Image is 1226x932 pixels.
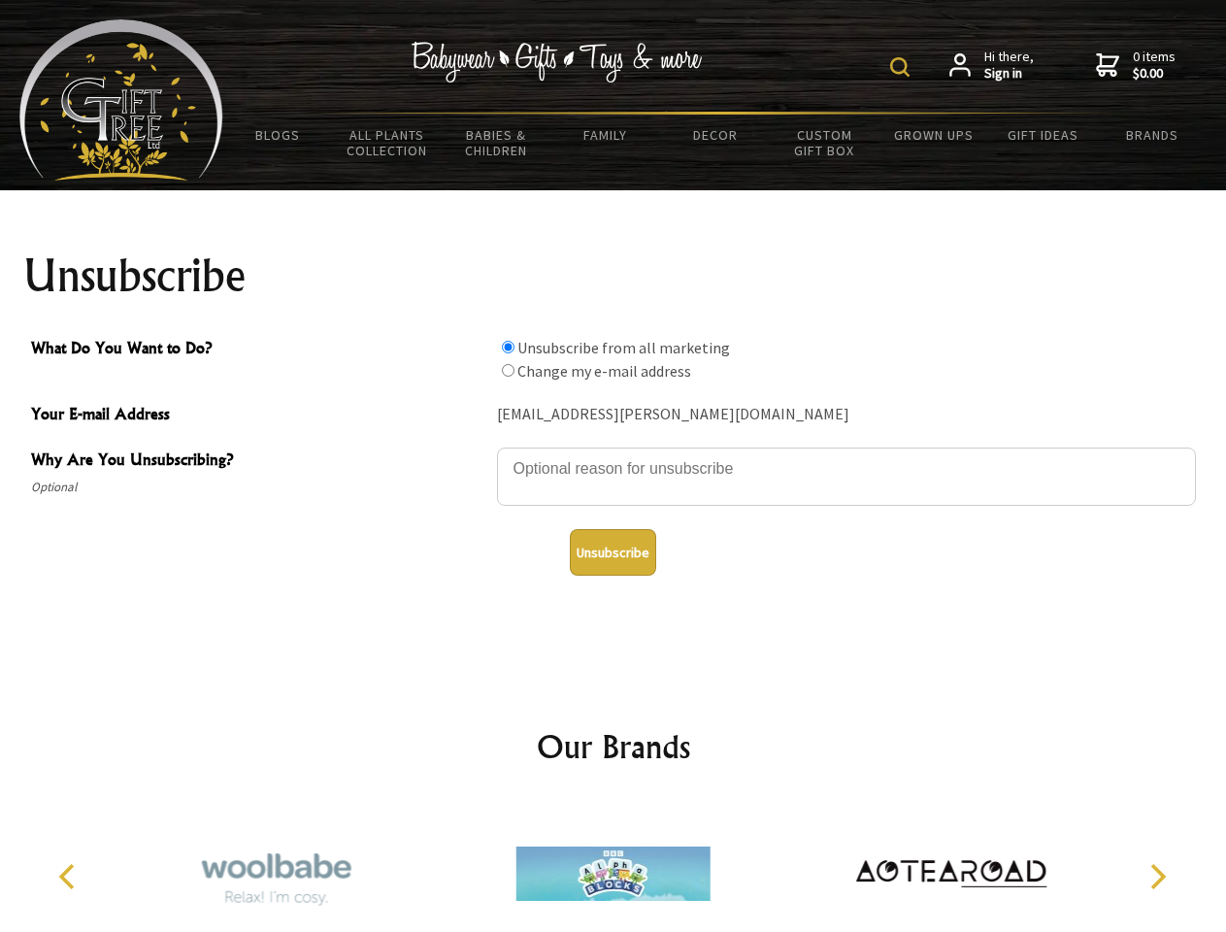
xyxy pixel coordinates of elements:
[551,115,661,155] a: Family
[984,65,1034,83] strong: Sign in
[770,115,879,171] a: Custom Gift Box
[949,49,1034,83] a: Hi there,Sign in
[878,115,988,155] a: Grown Ups
[660,115,770,155] a: Decor
[988,115,1098,155] a: Gift Ideas
[23,252,1204,299] h1: Unsubscribe
[31,476,487,499] span: Optional
[1136,855,1178,898] button: Next
[497,448,1196,506] textarea: Why Are You Unsubscribing?
[502,364,514,377] input: What Do You Want to Do?
[39,723,1188,770] h2: Our Brands
[1096,49,1176,83] a: 0 items$0.00
[517,361,691,381] label: Change my e-mail address
[412,42,703,83] img: Babywear - Gifts - Toys & more
[31,448,487,476] span: Why Are You Unsubscribing?
[31,402,487,430] span: Your E-mail Address
[223,115,333,155] a: BLOGS
[517,338,730,357] label: Unsubscribe from all marketing
[502,341,514,353] input: What Do You Want to Do?
[984,49,1034,83] span: Hi there,
[570,529,656,576] button: Unsubscribe
[1098,115,1208,155] a: Brands
[333,115,443,171] a: All Plants Collection
[31,336,487,364] span: What Do You Want to Do?
[19,19,223,181] img: Babyware - Gifts - Toys and more...
[442,115,551,171] a: Babies & Children
[49,855,91,898] button: Previous
[1133,48,1176,83] span: 0 items
[497,400,1196,430] div: [EMAIL_ADDRESS][PERSON_NAME][DOMAIN_NAME]
[890,57,910,77] img: product search
[1133,65,1176,83] strong: $0.00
